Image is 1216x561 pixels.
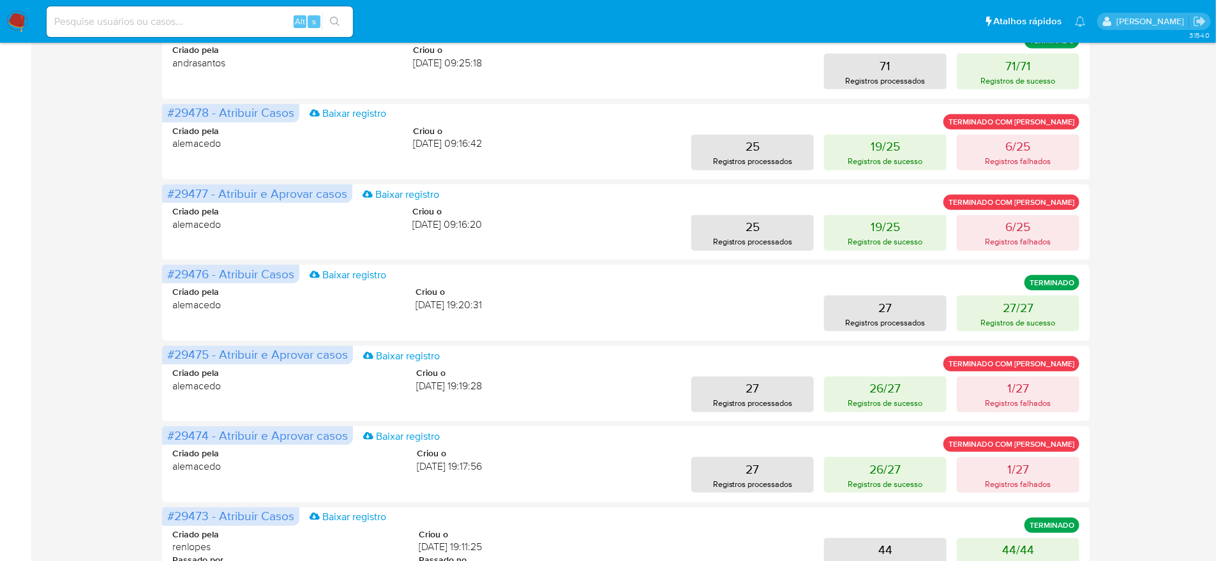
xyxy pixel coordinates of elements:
p: matheus.lima@mercadopago.com.br [1116,15,1189,27]
input: Pesquise usuários ou casos... [47,13,353,30]
a: Notificações [1075,16,1086,27]
span: 3.154.0 [1189,30,1210,40]
span: s [312,15,316,27]
button: search-icon [322,13,348,31]
a: Sair [1193,15,1206,28]
span: Atalhos rápidos [994,15,1062,28]
span: Alt [295,15,305,27]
